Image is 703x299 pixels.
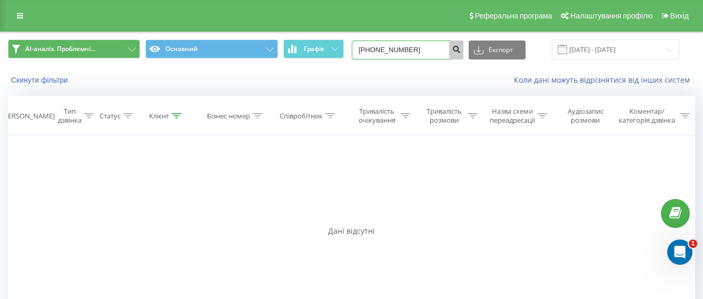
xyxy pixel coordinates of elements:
a: Коли дані можуть відрізнятися вiд інших систем [514,75,695,85]
div: Співробітник [280,112,323,121]
div: Бізнес номер [207,112,250,121]
span: Реферальна програма [475,12,552,20]
span: Налаштування профілю [570,12,652,20]
span: Вихід [670,12,689,20]
div: Дані відсутні [8,226,695,236]
div: [PERSON_NAME] [2,112,55,121]
div: Тип дзвінка [58,107,82,125]
div: Аудіозапис розмови [559,107,611,125]
button: Основний [145,39,278,58]
input: Пошук за номером [352,41,463,59]
div: Назва схеми переадресації [490,107,535,125]
span: AI-аналіз. Проблемні... [25,45,95,53]
div: Клієнт [149,112,169,121]
button: Графік [283,39,344,58]
div: Статус [100,112,121,121]
button: AI-аналіз. Проблемні... [8,39,140,58]
iframe: Intercom live chat [667,240,692,265]
span: 1 [689,240,697,248]
button: Експорт [469,41,526,59]
div: Коментар/категорія дзвінка [616,107,678,125]
button: Скинути фільтри [8,75,73,85]
div: Тривалість очікування [355,107,398,125]
div: Тривалість розмови [422,107,465,125]
span: Графік [304,45,324,53]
